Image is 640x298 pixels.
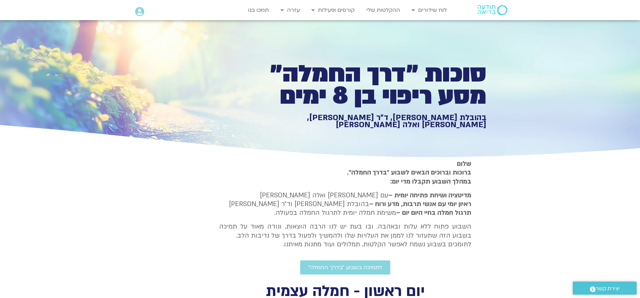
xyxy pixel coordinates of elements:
b: תרגול חמלה בחיי היום יום – [396,208,471,217]
a: יצירת קשר [573,282,637,295]
p: עם [PERSON_NAME] ואלה [PERSON_NAME] בהובלת [PERSON_NAME] וד״ר [PERSON_NAME] משימת חמלה יומית לתרג... [219,191,471,217]
a: תמכו בנו [245,4,272,16]
img: תודעה בריאה [478,5,507,15]
strong: ברוכות וברוכים הבאים לשבוע ״בדרך החמלה״. במהלך השבוע תקבלו מדי יום: [347,168,471,186]
h1: בהובלת [PERSON_NAME], ד״ר [PERSON_NAME], [PERSON_NAME] ואלה [PERSON_NAME] [253,114,486,129]
a: לתמיכה בשבוע ״בדרך החמלה״ [300,260,390,275]
h1: סוכות ״דרך החמלה״ מסע ריפוי בן 8 ימים [253,63,486,107]
a: קורסים ופעילות [308,4,358,16]
span: יצירת קשר [596,284,620,293]
a: לוח שידורים [408,4,450,16]
a: עזרה [277,4,303,16]
b: ראיון יומי עם אנשי תרבות, מדע ורוח – [369,200,471,208]
span: לתמיכה בשבוע ״בדרך החמלה״ [308,264,382,270]
strong: מדיטציה ושיחת פתיחה יומית – [388,191,471,200]
a: ההקלטות שלי [363,4,403,16]
p: השבוע פתוח ללא עלות ובאהבה. ובו בעת יש לנו הרבה הוצאות, ונודה מאוד על תמיכה בשבוע הזה שתעזור לנו ... [219,222,471,249]
strong: שלום [457,159,471,168]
